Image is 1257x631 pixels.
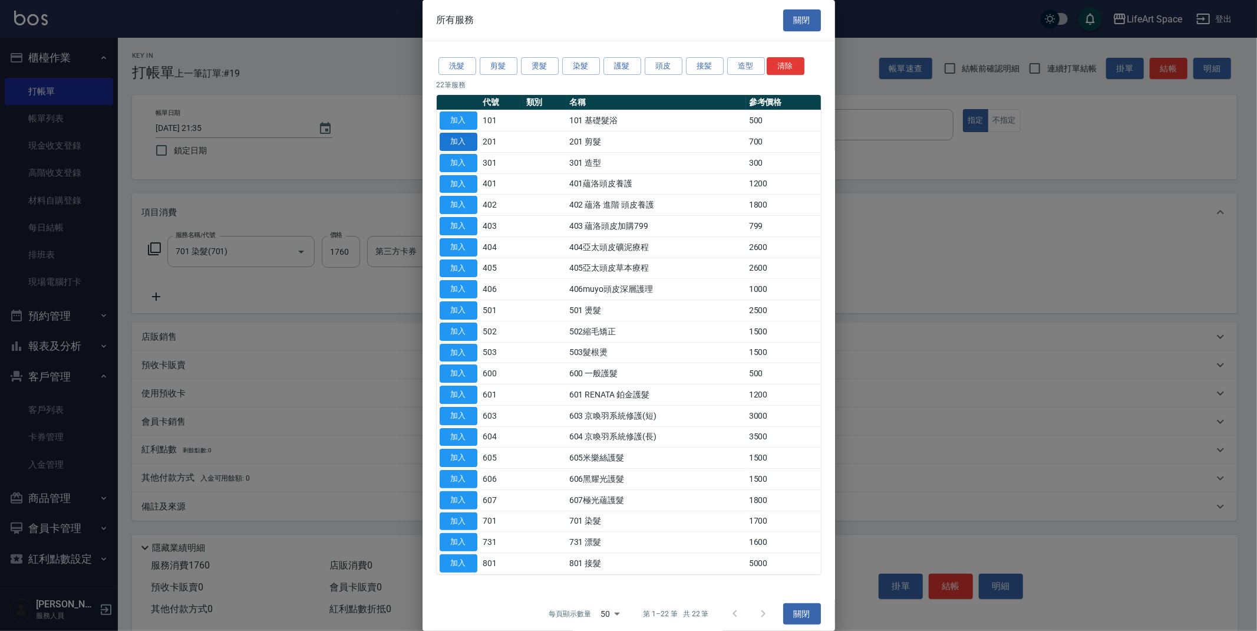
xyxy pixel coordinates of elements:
td: 403 蘊洛頭皮加購799 [566,216,746,237]
th: 代號 [480,95,523,110]
button: 頭皮 [645,57,682,75]
p: 第 1–22 筆 共 22 筆 [643,609,708,619]
button: 加入 [440,301,477,320]
button: 加入 [440,554,477,573]
button: 加入 [440,196,477,214]
td: 601 [480,384,523,406]
button: 加入 [440,133,477,151]
button: 關閉 [783,9,821,31]
td: 3000 [746,405,821,426]
td: 607 [480,489,523,511]
td: 404亞太頭皮礦泥療程 [566,236,746,258]
p: 每頁顯示數量 [549,609,591,619]
td: 406muyo頭皮深層護理 [566,279,746,300]
td: 401 [480,173,523,195]
button: 加入 [440,533,477,551]
button: 加入 [440,111,477,130]
td: 603 京喚羽系統修護(短) [566,405,746,426]
td: 700 [746,132,821,153]
button: 加入 [440,512,477,531]
td: 601 RENATA 鉑金護髮 [566,384,746,406]
button: 洗髮 [438,57,476,75]
td: 607極光蘊護髮 [566,489,746,511]
td: 101 [480,110,523,132]
p: 22 筆服務 [437,80,821,90]
td: 2500 [746,300,821,321]
button: 接髪 [686,57,724,75]
td: 201 剪髮 [566,132,746,153]
td: 801 [480,553,523,574]
td: 731 [480,532,523,553]
td: 600 [480,363,523,384]
td: 500 [746,110,821,132]
button: 加入 [440,259,477,278]
td: 405亞太頭皮草本療程 [566,258,746,279]
td: 1500 [746,469,821,490]
td: 1800 [746,489,821,511]
td: 501 [480,300,523,321]
button: 護髮 [603,57,641,75]
td: 1800 [746,195,821,216]
td: 404 [480,236,523,258]
td: 3500 [746,426,821,448]
td: 605米樂絲護髮 [566,448,746,469]
td: 603 [480,405,523,426]
th: 類別 [523,95,566,110]
button: 加入 [440,175,477,193]
button: 關閉 [783,603,821,625]
td: 503髮根燙 [566,342,746,363]
td: 406 [480,279,523,300]
td: 201 [480,132,523,153]
td: 301 [480,152,523,173]
td: 101 基礎髮浴 [566,110,746,132]
td: 300 [746,152,821,173]
td: 401蘊洛頭皮養護 [566,173,746,195]
button: 加入 [440,344,477,362]
td: 1600 [746,532,821,553]
td: 604 [480,426,523,448]
div: 50 [596,598,624,630]
button: 加入 [440,428,477,446]
th: 參考價格 [746,95,821,110]
button: 加入 [440,280,477,298]
td: 1500 [746,448,821,469]
td: 604 京喚羽系統修護(長) [566,426,746,448]
td: 1700 [746,511,821,532]
td: 606黑耀光護髮 [566,469,746,490]
button: 清除 [767,57,804,75]
td: 503 [480,342,523,363]
button: 染髮 [562,57,600,75]
td: 301 造型 [566,152,746,173]
td: 701 染髮 [566,511,746,532]
button: 加入 [440,238,477,257]
button: 加入 [440,364,477,383]
td: 500 [746,363,821,384]
td: 502 [480,321,523,342]
td: 731 漂髮 [566,532,746,553]
td: 701 [480,511,523,532]
button: 加入 [440,386,477,404]
td: 501 燙髮 [566,300,746,321]
td: 600 一般護髮 [566,363,746,384]
button: 加入 [440,217,477,235]
button: 剪髮 [480,57,517,75]
button: 加入 [440,154,477,172]
span: 所有服務 [437,14,474,26]
button: 燙髮 [521,57,559,75]
td: 1200 [746,173,821,195]
td: 2600 [746,236,821,258]
td: 402 [480,195,523,216]
td: 606 [480,469,523,490]
td: 403 [480,216,523,237]
td: 799 [746,216,821,237]
td: 402 蘊洛 進階 頭皮養護 [566,195,746,216]
button: 加入 [440,470,477,488]
td: 1200 [746,384,821,406]
td: 1000 [746,279,821,300]
button: 造型 [727,57,765,75]
td: 5000 [746,553,821,574]
td: 801 接髮 [566,553,746,574]
td: 2600 [746,258,821,279]
td: 605 [480,448,523,469]
td: 502縮毛矯正 [566,321,746,342]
